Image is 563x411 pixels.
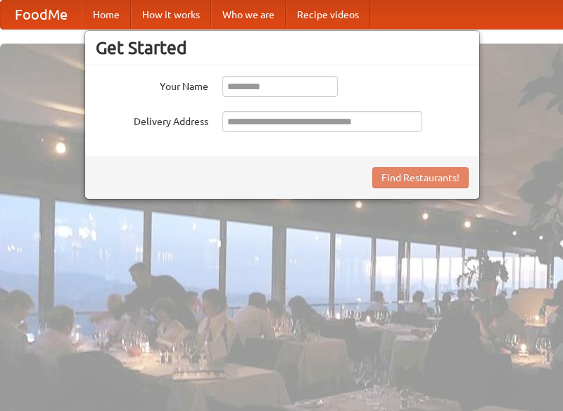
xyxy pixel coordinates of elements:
label: Delivery Address [96,111,208,129]
a: Recipe videos [286,1,370,29]
a: FoodMe [1,1,82,29]
h3: Get Started [96,37,469,58]
a: Who we are [211,1,286,29]
button: Find Restaurants! [372,167,469,188]
a: How it works [131,1,211,29]
label: Your Name [96,76,208,93]
a: Home [82,1,131,29]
